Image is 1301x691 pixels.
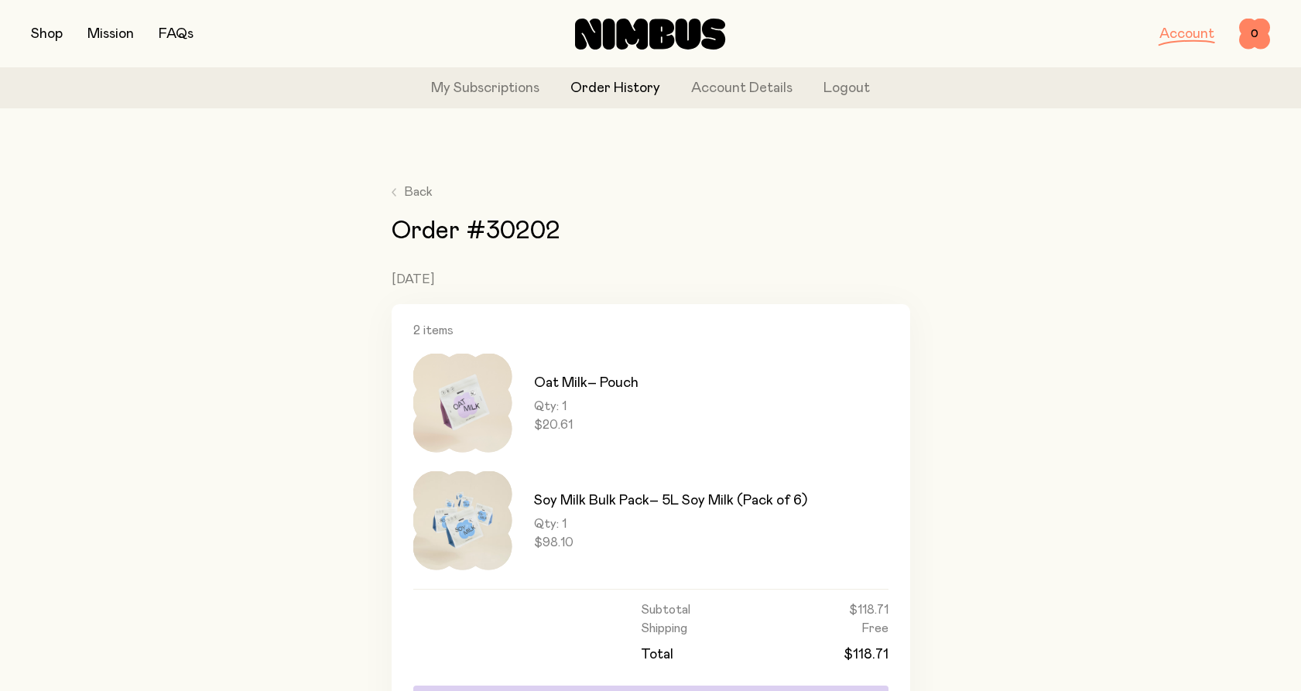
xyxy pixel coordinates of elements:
button: Logout [823,78,870,99]
a: Mission [87,27,134,41]
button: 0 [1239,19,1270,50]
span: Total [641,645,673,664]
span: $98.10 [534,535,807,550]
span: [DATE] [392,273,434,286]
a: FAQs [159,27,193,41]
span: $118.71 [849,602,888,617]
span: – Pouch [587,376,639,390]
span: $20.61 [534,417,639,433]
a: Back [392,183,433,201]
h3: Oat Milk [534,374,639,392]
a: Account [1159,27,1214,41]
span: Qty: 1 [534,516,807,532]
a: Order History [570,78,660,99]
span: Free [861,621,888,636]
span: Subtotal [641,602,690,617]
a: My Subscriptions [431,78,539,99]
h2: 2 items [413,323,888,338]
h1: Order #30202 [392,217,910,245]
span: – 5L Soy Milk (Pack of 6) [649,494,807,508]
span: $118.71 [844,645,888,664]
span: Back [404,183,433,201]
span: Qty: 1 [534,399,639,414]
span: Shipping [641,621,687,636]
h3: Soy Milk Bulk Pack [534,491,807,510]
a: Account Details [691,78,793,99]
